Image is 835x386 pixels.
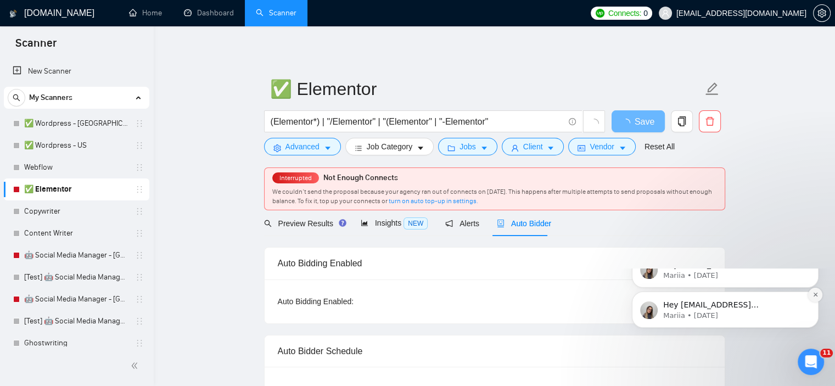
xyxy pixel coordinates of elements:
span: folder [447,144,455,152]
p: Message from Mariia, sent 4d ago [48,42,189,52]
span: edit [705,82,719,96]
span: Connects: [608,7,641,19]
span: idcard [578,144,585,152]
span: 0 [643,7,648,19]
span: search [8,94,25,102]
button: settingAdvancedcaret-down [264,138,341,155]
button: Save [612,110,665,132]
span: We couldn’t send the proposal because your agency ran out of connects on [DATE]. This happens aft... [272,188,712,205]
span: info-circle [569,118,576,125]
span: caret-down [480,144,488,152]
a: Content Writer [24,222,128,244]
button: Dismiss notification [193,19,207,33]
li: New Scanner [4,60,149,82]
span: Interrupted [276,174,315,182]
span: loading [621,119,635,127]
a: 🤖 Social Media Manager - [GEOGRAPHIC_DATA] [24,244,128,266]
a: ✅ Wordpress - US [24,135,128,156]
span: holder [135,119,144,128]
a: [Test] 🤖 Social Media Manager - [GEOGRAPHIC_DATA] [24,266,128,288]
button: userClientcaret-down [502,138,564,155]
span: 11 [820,349,833,357]
iframe: Intercom notifications message [615,268,835,345]
span: holder [135,317,144,326]
span: copy [671,116,692,126]
a: turn on auto top-up in settings. [389,197,478,205]
span: holder [135,207,144,216]
div: Tooltip anchor [338,218,348,228]
span: Advanced [285,141,320,153]
div: Auto Bidding Enabled [278,248,711,279]
span: holder [135,229,144,238]
span: holder [135,339,144,348]
button: delete [699,110,721,132]
span: holder [135,185,144,194]
span: caret-down [619,144,626,152]
span: holder [135,273,144,282]
a: Ghostwriting [24,332,128,354]
span: user [511,144,519,152]
span: holder [135,295,144,304]
span: Client [523,141,543,153]
span: Vendor [590,141,614,153]
span: Not Enough Connects [323,173,398,182]
span: loading [589,119,599,128]
button: copy [671,110,693,132]
iframe: Intercom live chat [798,349,824,375]
span: Hey [EMAIL_ADDRESS][DOMAIN_NAME], Looks like your Upwork agency Areia Consulting ran out of conne... [48,32,189,193]
div: Auto Bidding Enabled: [278,295,422,307]
a: Webflow [24,156,128,178]
span: Scanner [7,35,65,58]
a: ✅ Elementor [24,178,128,200]
a: homeHome [129,8,162,18]
button: search [8,89,25,107]
span: double-left [131,360,142,371]
a: dashboardDashboard [184,8,234,18]
button: setting [813,4,831,22]
span: My Scanners [29,87,72,109]
span: caret-down [547,144,554,152]
a: [Test] 🤖 Social Media Manager - [GEOGRAPHIC_DATA] [24,310,128,332]
div: Auto Bidder Schedule [278,335,711,367]
a: ✅ Wordpress - [GEOGRAPHIC_DATA] [24,113,128,135]
span: Auto Bidder [497,219,551,228]
a: setting [813,9,831,18]
span: Save [635,115,654,128]
span: area-chart [361,219,368,227]
span: Jobs [459,141,476,153]
span: holder [135,251,144,260]
span: caret-down [417,144,424,152]
span: robot [497,220,505,227]
span: NEW [404,217,428,230]
button: barsJob Categorycaret-down [345,138,434,155]
a: New Scanner [13,60,141,82]
span: caret-down [324,144,332,152]
span: notification [445,220,453,227]
span: delete [699,116,720,126]
a: 🤖 Social Media Manager - [GEOGRAPHIC_DATA] [24,288,128,310]
a: searchScanner [256,8,296,18]
span: Preview Results [264,219,343,228]
a: Reset All [645,141,675,153]
input: Scanner name... [270,75,703,103]
span: setting [273,144,281,152]
span: holder [135,141,144,150]
img: upwork-logo.png [596,9,604,18]
input: Search Freelance Jobs... [271,115,564,128]
span: holder [135,163,144,172]
span: Insights [361,219,428,227]
img: logo [9,5,17,23]
span: user [662,9,669,17]
span: bars [355,144,362,152]
a: Copywriter [24,200,128,222]
span: Job Category [367,141,412,153]
button: folderJobscaret-down [438,138,497,155]
span: Alerts [445,219,479,228]
span: search [264,220,272,227]
span: setting [814,9,830,18]
p: Message from Mariia, sent 6d ago [48,2,189,12]
button: idcardVendorcaret-down [568,138,635,155]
